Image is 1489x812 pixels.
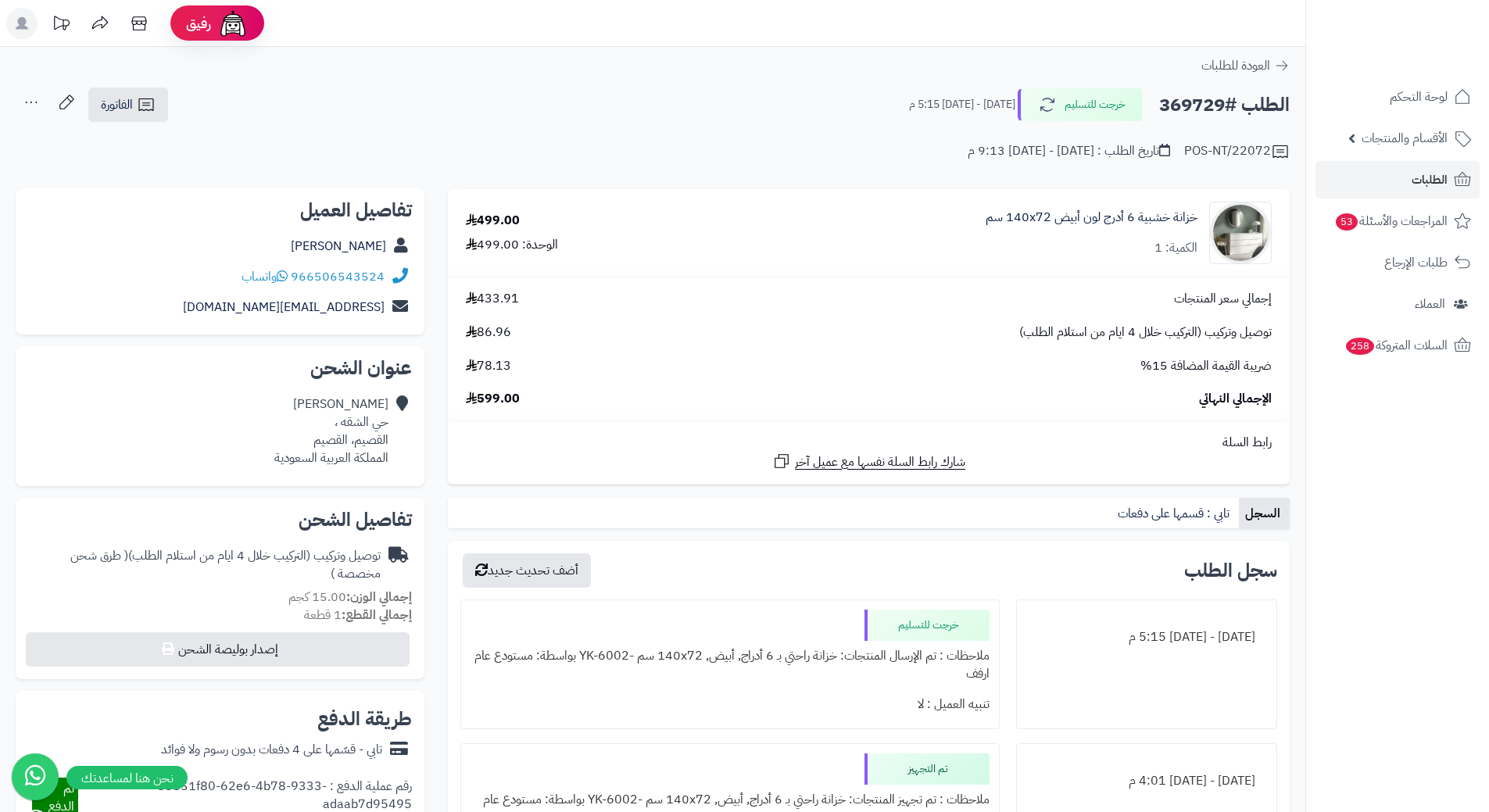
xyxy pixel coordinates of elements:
div: [PERSON_NAME] حي الشقه ، القصيم، القصيم المملكة العربية السعودية [274,395,388,467]
div: [DATE] - [DATE] 5:15 م [1026,622,1267,653]
a: [PERSON_NAME] [291,237,386,256]
a: تحديثات المنصة [41,8,81,43]
a: لوحة التحكم [1315,78,1480,116]
span: الإجمالي النهائي [1199,390,1272,408]
span: الأقسام والمنتجات [1362,127,1448,149]
img: ai-face.png [217,8,249,39]
h2: طريقة الدفع [317,710,412,728]
a: الطلبات [1315,161,1480,199]
h2: تفاصيل الشحن [28,510,412,529]
span: العملاء [1415,293,1445,315]
h3: سجل الطلب [1184,561,1277,580]
span: الطلبات [1412,169,1448,191]
img: logo-2.png [1383,41,1474,74]
a: الفاتورة [88,88,168,122]
div: تم التجهيز [864,753,990,785]
a: المراجعات والأسئلة53 [1315,202,1480,240]
span: المراجعات والأسئلة [1334,210,1448,232]
div: 499.00 [466,212,520,230]
div: تابي - قسّمها على 4 دفعات بدون رسوم ولا فوائد [161,741,382,759]
a: طلبات الإرجاع [1315,244,1480,281]
img: 1746709299-1702541934053-68567865785768-1000x1000-90x90.jpg [1210,202,1271,264]
strong: إجمالي الوزن: [346,588,412,606]
a: شارك رابط السلة نفسها مع عميل آخر [772,452,965,471]
div: خرجت للتسليم [864,610,990,641]
h2: تفاصيل العميل [28,201,412,220]
span: 78.13 [466,357,511,375]
span: رفيق [186,14,211,33]
a: العودة للطلبات [1201,56,1290,75]
a: خزانة خشبية 6 أدرج لون أبيض 140x72 سم [986,209,1197,227]
button: أضف تحديث جديد [463,553,591,588]
div: الكمية: 1 [1154,239,1197,257]
button: خرجت للتسليم [1018,88,1143,121]
a: تابي : قسمها على دفعات [1111,498,1239,529]
div: الوحدة: 499.00 [466,236,558,254]
span: 599.00 [466,390,520,408]
h2: عنوان الشحن [28,359,412,377]
span: إجمالي سعر المنتجات [1174,290,1272,308]
div: POS-NT/22072 [1184,142,1290,161]
div: ملاحظات : تم الإرسال المنتجات: خزانة راحتي بـ 6 أدراج, أبيض, ‎140x72 سم‏ -YK-6002 بواسطة: مستودع ... [471,641,989,689]
div: تاريخ الطلب : [DATE] - [DATE] 9:13 م [968,142,1170,160]
a: العملاء [1315,285,1480,323]
div: رابط السلة [454,434,1283,452]
span: 433.91 [466,290,519,308]
span: طلبات الإرجاع [1384,252,1448,274]
strong: إجمالي القطع: [342,606,412,624]
span: 53 [1336,213,1358,231]
span: لوحة التحكم [1390,86,1448,108]
a: السجل [1239,498,1290,529]
a: واتساب [242,267,288,286]
span: الفاتورة [101,95,133,114]
small: [DATE] - [DATE] 5:15 م [909,97,1015,113]
span: ضريبة القيمة المضافة 15% [1140,357,1272,375]
span: شارك رابط السلة نفسها مع عميل آخر [795,453,965,471]
a: [EMAIL_ADDRESS][DOMAIN_NAME] [183,298,385,317]
h2: الطلب #369729 [1159,89,1290,121]
span: العودة للطلبات [1201,56,1270,75]
span: 258 [1346,338,1374,355]
div: [DATE] - [DATE] 4:01 م [1026,766,1267,796]
button: إصدار بوليصة الشحن [26,632,410,667]
span: توصيل وتركيب (التركيب خلال 4 ايام من استلام الطلب) [1019,324,1272,342]
div: تنبيه العميل : لا [471,689,989,720]
span: ( طرق شحن مخصصة ) [70,546,381,583]
small: 1 قطعة [304,606,412,624]
span: السلات المتروكة [1344,334,1448,356]
a: 966506543524 [291,267,385,286]
span: 86.96 [466,324,511,342]
a: السلات المتروكة258 [1315,327,1480,364]
small: 15.00 كجم [288,588,412,606]
div: توصيل وتركيب (التركيب خلال 4 ايام من استلام الطلب) [28,547,381,583]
